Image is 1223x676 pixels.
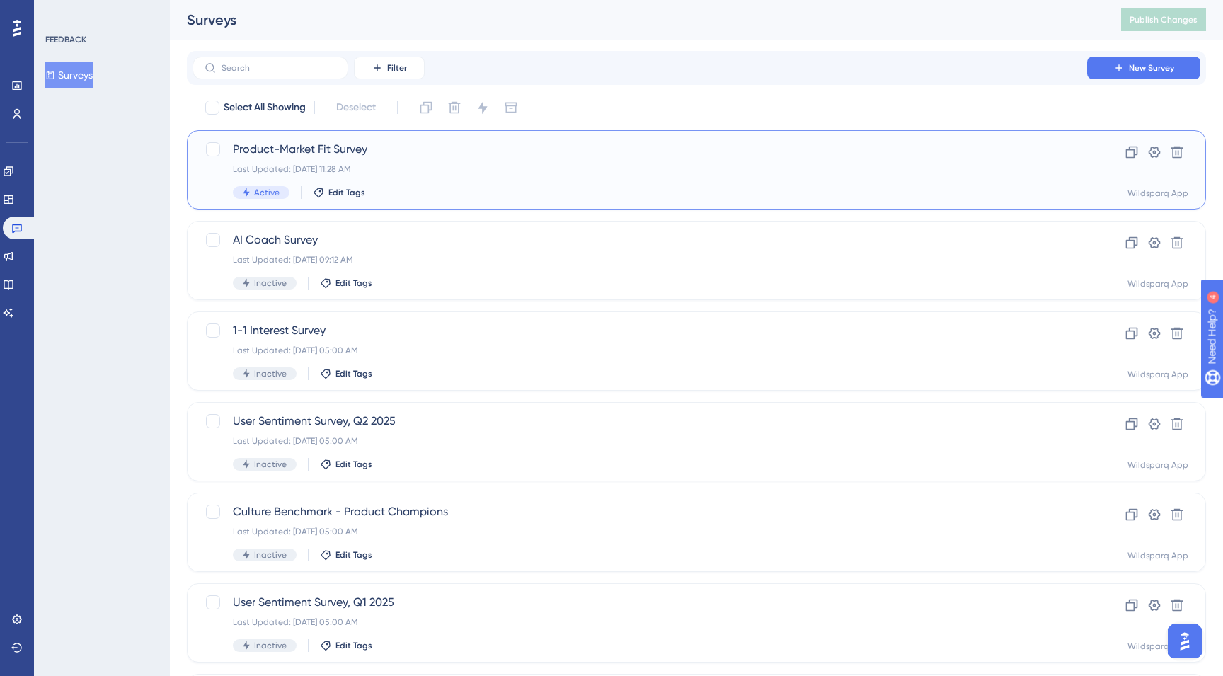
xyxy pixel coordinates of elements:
span: AI Coach Survey [233,231,1047,248]
div: Last Updated: [DATE] 05:00 AM [233,617,1047,628]
span: Publish Changes [1130,14,1198,25]
button: Edit Tags [320,459,372,470]
div: Wildsparq App [1127,459,1188,471]
span: Edit Tags [335,368,372,379]
button: Edit Tags [320,640,372,651]
button: Edit Tags [320,277,372,289]
input: Search [222,63,336,73]
span: Inactive [254,368,287,379]
div: Wildsparq App [1127,641,1188,652]
span: Edit Tags [328,187,365,198]
div: Surveys [187,10,1086,30]
span: Active [254,187,280,198]
span: Culture Benchmark - Product Champions [233,503,1047,520]
button: New Survey [1087,57,1200,79]
iframe: UserGuiding AI Assistant Launcher [1164,620,1206,663]
div: Last Updated: [DATE] 05:00 AM [233,345,1047,356]
div: Wildsparq App [1127,188,1188,199]
span: Edit Tags [335,459,372,470]
span: Need Help? [33,4,88,21]
div: Last Updated: [DATE] 05:00 AM [233,526,1047,537]
span: Inactive [254,640,287,651]
button: Publish Changes [1121,8,1206,31]
span: Select All Showing [224,99,306,116]
div: Wildsparq App [1127,278,1188,290]
div: Last Updated: [DATE] 05:00 AM [233,435,1047,447]
span: Edit Tags [335,277,372,289]
button: Filter [354,57,425,79]
span: 1-1 Interest Survey [233,322,1047,339]
button: Deselect [323,95,389,120]
div: Last Updated: [DATE] 09:12 AM [233,254,1047,265]
span: Inactive [254,549,287,561]
span: Inactive [254,459,287,470]
div: Wildsparq App [1127,550,1188,561]
span: Inactive [254,277,287,289]
span: Product-Market Fit Survey [233,141,1047,158]
div: Wildsparq App [1127,369,1188,380]
button: Edit Tags [320,368,372,379]
button: Edit Tags [320,549,372,561]
button: Surveys [45,62,93,88]
span: Deselect [336,99,376,116]
span: User Sentiment Survey, Q2 2025 [233,413,1047,430]
div: Last Updated: [DATE] 11:28 AM [233,164,1047,175]
span: Edit Tags [335,549,372,561]
div: FEEDBACK [45,34,86,45]
span: New Survey [1129,62,1174,74]
span: Edit Tags [335,640,372,651]
span: User Sentiment Survey, Q1 2025 [233,594,1047,611]
div: 4 [98,7,103,18]
button: Edit Tags [313,187,365,198]
span: Filter [387,62,407,74]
